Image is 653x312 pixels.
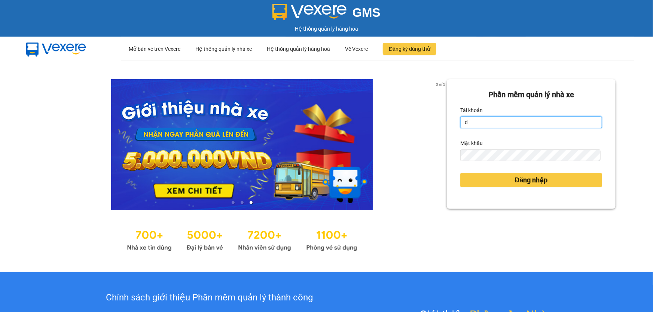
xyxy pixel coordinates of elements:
[436,79,447,210] button: next slide / item
[460,104,483,116] label: Tài khoản
[37,79,48,210] button: previous slide / item
[460,116,602,128] input: Tài khoản
[2,25,651,33] div: Hệ thống quản lý hàng hóa
[345,37,368,61] div: Về Vexere
[460,89,602,101] div: Phần mềm quản lý nhà xe
[232,201,235,204] li: slide item 1
[460,137,483,149] label: Mật khẩu
[460,173,602,187] button: Đăng nhập
[389,45,430,53] span: Đăng ký dùng thử
[46,291,373,305] div: Chính sách giới thiệu Phần mềm quản lý thành công
[241,201,244,204] li: slide item 2
[272,11,381,17] a: GMS
[19,37,94,61] img: mbUUG5Q.png
[383,43,436,55] button: Đăng ký dùng thử
[272,4,347,20] img: logo 2
[353,6,381,19] span: GMS
[250,201,253,204] li: slide item 3
[127,225,357,253] img: Statistics.png
[434,79,447,89] p: 3 of 3
[515,175,548,185] span: Đăng nhập
[460,149,601,161] input: Mật khẩu
[195,37,252,61] div: Hệ thống quản lý nhà xe
[129,37,180,61] div: Mở bán vé trên Vexere
[267,37,330,61] div: Hệ thống quản lý hàng hoá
